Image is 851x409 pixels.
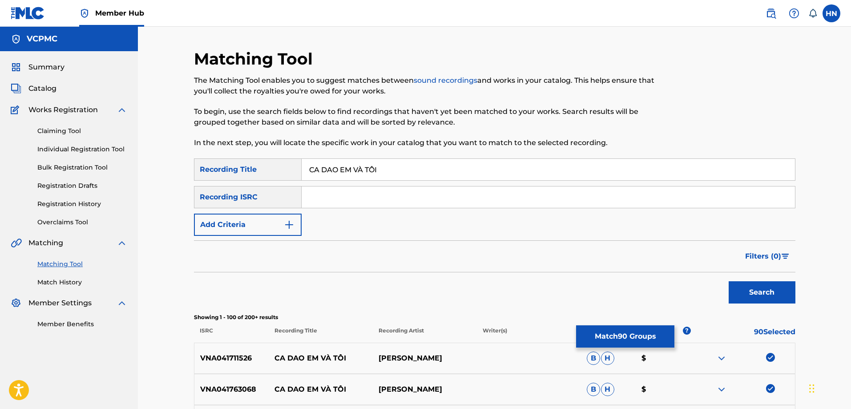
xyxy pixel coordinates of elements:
a: Public Search [762,4,780,22]
p: Writer(s) [477,327,581,343]
iframe: Chat Widget [807,366,851,409]
span: Member Hub [95,8,144,18]
span: Works Registration [28,105,98,115]
p: [PERSON_NAME] [373,353,477,364]
div: Notifications [808,9,817,18]
p: The Matching Tool enables you to suggest matches between and works in your catalog. This helps en... [194,75,657,97]
img: deselect [766,384,775,393]
p: $ [636,384,691,395]
a: Member Benefits [37,320,127,329]
p: ISRC [194,327,269,343]
p: [PERSON_NAME] [373,384,477,395]
span: ? [683,327,691,335]
span: B [587,352,600,365]
a: CatalogCatalog [11,83,56,94]
p: Recording Artist [373,327,477,343]
img: Summary [11,62,21,73]
iframe: Resource Center [826,270,851,341]
a: Individual Registration Tool [37,145,127,154]
div: User Menu [823,4,840,22]
a: Overclaims Tool [37,218,127,227]
p: Showing 1 - 100 of 200+ results [194,313,795,321]
button: Filters (0) [740,245,795,267]
img: help [789,8,799,19]
span: Matching [28,238,63,248]
div: Help [785,4,803,22]
p: CA DAO EM VÀ TÔI [269,353,373,364]
img: expand [716,384,727,395]
p: Recording Title [268,327,372,343]
p: CA DAO EM VÀ TÔI [269,384,373,395]
img: Matching [11,238,22,248]
form: Search Form [194,158,795,308]
img: Works Registration [11,105,22,115]
img: deselect [766,353,775,362]
img: search [766,8,776,19]
div: Drag [809,375,815,402]
a: Matching Tool [37,259,127,269]
p: In the next step, you will locate the specific work in your catalog that you want to match to the... [194,138,657,148]
p: VNA041763068 [194,384,269,395]
a: Bulk Registration Tool [37,163,127,172]
img: Member Settings [11,298,21,308]
a: Claiming Tool [37,126,127,136]
span: Catalog [28,83,56,94]
img: filter [782,254,789,259]
h5: VCPMC [27,34,57,44]
a: Match History [37,278,127,287]
p: VNA041711526 [194,353,269,364]
img: expand [117,298,127,308]
a: SummarySummary [11,62,65,73]
span: Member Settings [28,298,92,308]
img: expand [117,238,127,248]
a: sound recordings [414,76,477,85]
p: 90 Selected [691,327,795,343]
img: expand [117,105,127,115]
button: Search [729,281,795,304]
button: Add Criteria [194,214,302,236]
img: 9d2ae6d4665cec9f34b9.svg [284,219,294,230]
span: Filters ( 0 ) [745,251,781,262]
span: B [587,383,600,396]
span: Summary [28,62,65,73]
h2: Matching Tool [194,49,317,69]
img: Top Rightsholder [79,8,90,19]
img: Accounts [11,34,21,45]
a: Registration Drafts [37,181,127,190]
img: expand [716,353,727,364]
img: Catalog [11,83,21,94]
span: H [601,383,614,396]
p: $ [636,353,691,364]
p: To begin, use the search fields below to find recordings that haven't yet been matched to your wo... [194,106,657,128]
button: Match90 Groups [576,325,674,348]
span: H [601,352,614,365]
img: MLC Logo [11,7,45,20]
a: Registration History [37,199,127,209]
